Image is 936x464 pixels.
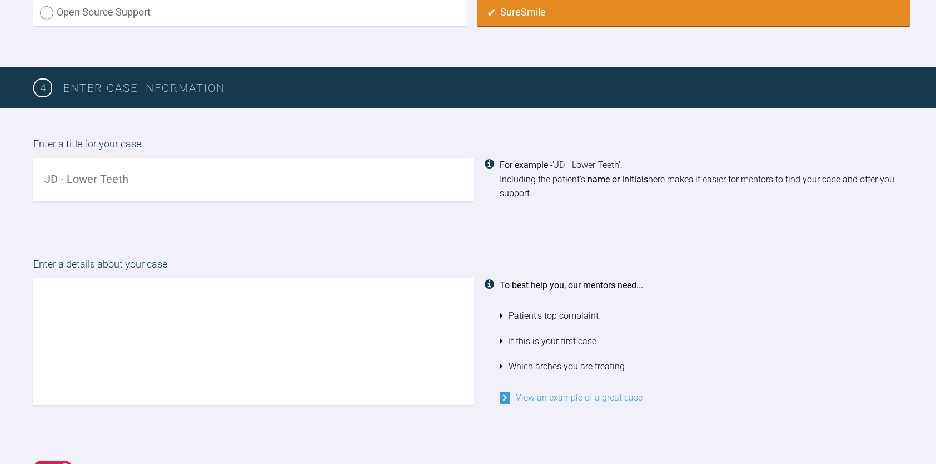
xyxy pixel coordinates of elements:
div: 'JD - Lower Teeth'. Including the patient's here makes it easier for mentors to find your case an... [500,158,903,201]
a: View an example of a great case [500,392,643,403]
input: JD - Lower Teeth [33,158,474,201]
label: Enter a title for your case [33,136,903,158]
label: Enter a details about your case [33,256,903,278]
li: Which arches you are treating [500,354,903,379]
span: 4 [33,78,52,97]
strong: For example - [500,160,552,170]
li: Patient's top complaint [500,303,903,329]
strong: name or initials [588,174,648,185]
li: If this is your first case [500,329,903,354]
strong: To best help you, our mentors need... [500,280,643,290]
h3: Enter case information [63,79,903,97]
